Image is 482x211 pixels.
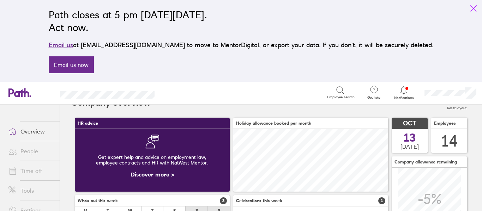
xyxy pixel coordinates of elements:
a: Tools [3,184,60,198]
span: Employees [434,121,456,126]
span: Notifications [392,96,415,100]
a: Overview [3,124,60,138]
span: 1 [378,197,385,204]
span: Company allowance remaining [394,160,457,165]
div: 14 [441,132,458,150]
span: Who's out this week [78,198,118,203]
span: OCT [403,120,416,127]
div: Search [174,89,192,95]
h2: Path closes at 5 pm [DATE][DATE]. Act now. [49,8,434,34]
span: Holiday allowance booked per month [236,121,311,126]
p: at [EMAIL_ADDRESS][DOMAIN_NAME] to move to MentorDigital, or export your data. If you don’t, it w... [49,40,434,50]
a: Notifications [392,85,415,100]
span: Employee search [327,95,355,99]
div: Get expert help and advice on employment law, employee contracts and HR with NatWest Mentor. [80,149,224,171]
a: Discover more > [131,171,174,178]
a: People [3,144,60,158]
a: Time off [3,164,60,178]
label: Reset layout [443,104,471,110]
a: Email us now [49,56,94,73]
span: [DATE] [400,143,419,150]
span: Get help [362,95,385,100]
span: HR advice [78,121,98,126]
span: 3 [220,197,227,204]
span: 13 [403,132,416,143]
span: Celebrations this week [236,198,282,203]
a: Email us [49,41,73,49]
